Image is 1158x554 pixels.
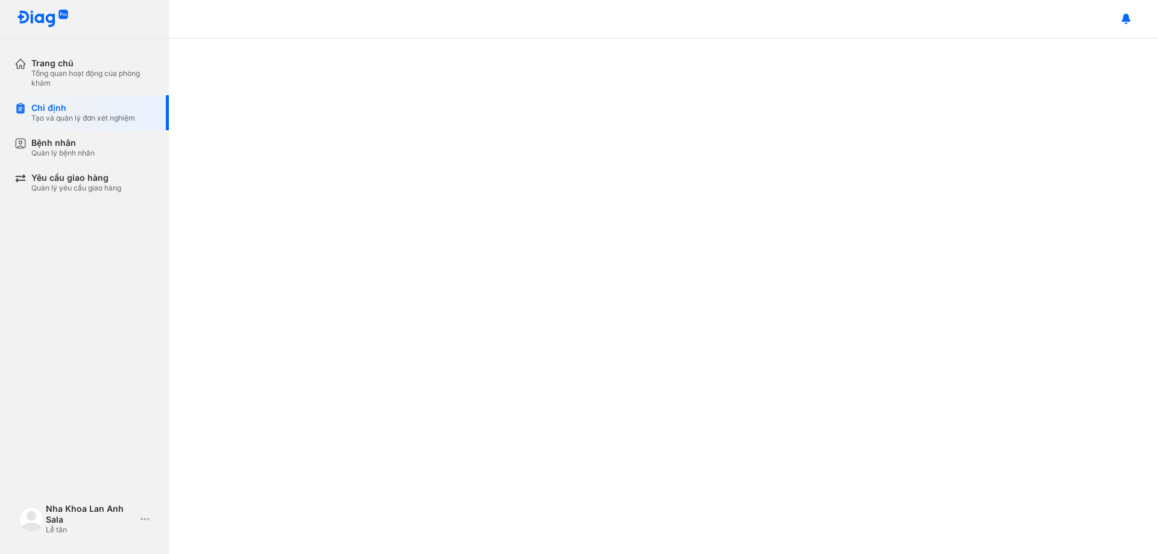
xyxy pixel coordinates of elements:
[46,525,136,535] div: Lễ tân
[46,503,136,525] div: Nha Khoa Lan Anh Sala
[31,102,135,113] div: Chỉ định
[31,69,154,88] div: Tổng quan hoạt động của phòng khám
[31,148,95,158] div: Quản lý bệnh nhân
[31,183,121,193] div: Quản lý yêu cầu giao hàng
[17,10,69,28] img: logo
[31,113,135,123] div: Tạo và quản lý đơn xét nghiệm
[31,137,95,148] div: Bệnh nhân
[31,172,121,183] div: Yêu cầu giao hàng
[19,507,43,531] img: logo
[31,58,154,69] div: Trang chủ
